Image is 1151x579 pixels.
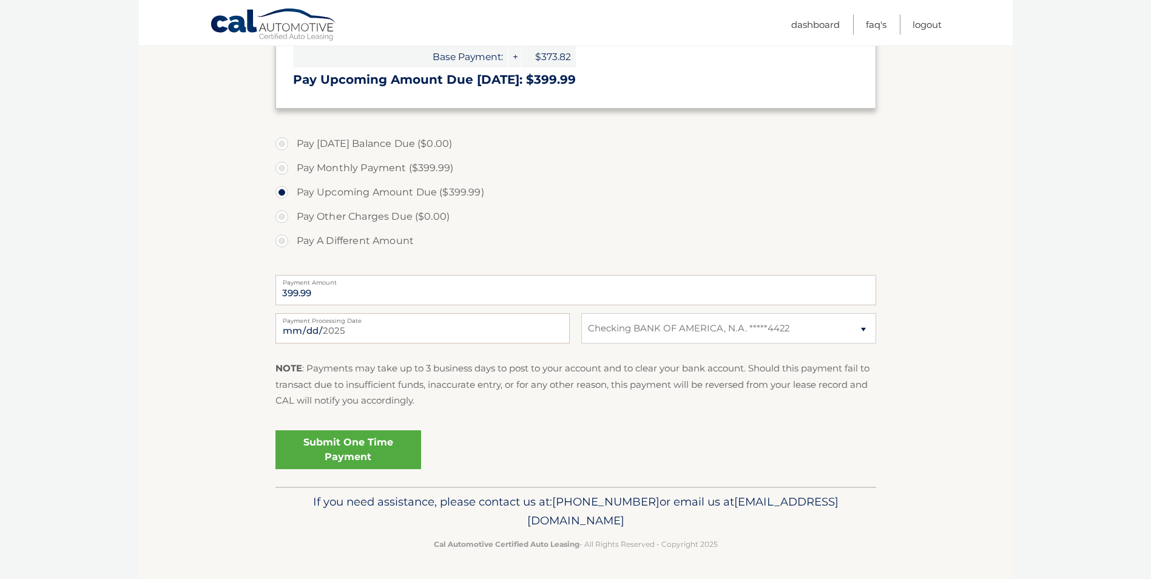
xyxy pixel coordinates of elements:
span: Base Payment: [293,46,508,67]
strong: NOTE [275,362,302,374]
label: Pay Monthly Payment ($399.99) [275,156,876,180]
label: Payment Amount [275,275,876,285]
label: Pay [DATE] Balance Due ($0.00) [275,132,876,156]
label: Pay Upcoming Amount Due ($399.99) [275,180,876,205]
a: Submit One Time Payment [275,430,421,469]
a: Dashboard [791,15,840,35]
input: Payment Date [275,313,570,344]
label: Pay A Different Amount [275,229,876,253]
span: [PHONE_NUMBER] [552,495,660,509]
span: + [508,46,521,67]
a: Logout [913,15,942,35]
p: If you need assistance, please contact us at: or email us at [283,492,868,531]
p: : Payments may take up to 3 business days to post to your account and to clear your bank account.... [275,361,876,408]
label: Payment Processing Date [275,313,570,323]
span: $373.82 [521,46,576,67]
label: Pay Other Charges Due ($0.00) [275,205,876,229]
p: - All Rights Reserved - Copyright 2025 [283,538,868,550]
a: Cal Automotive [210,8,337,43]
h3: Pay Upcoming Amount Due [DATE]: $399.99 [293,72,859,87]
strong: Cal Automotive Certified Auto Leasing [434,540,579,549]
input: Payment Amount [275,275,876,305]
a: FAQ's [866,15,886,35]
